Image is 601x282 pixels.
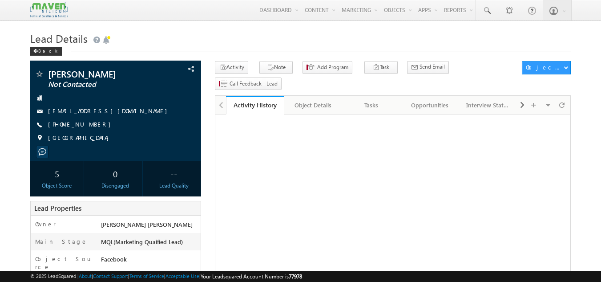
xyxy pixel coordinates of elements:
button: Send Email [407,61,449,74]
span: Call Feedback - Lead [230,80,278,88]
div: MQL(Marketing Quaified Lead) [99,237,201,250]
label: Object Source [35,255,93,271]
a: Terms of Service [129,273,164,279]
div: Interview Status [466,100,509,110]
div: Back [30,47,62,56]
a: [EMAIL_ADDRESS][DOMAIN_NAME] [48,107,172,114]
button: Object Actions [522,61,571,74]
div: 0 [91,165,140,182]
button: Add Program [303,61,352,74]
span: 77978 [289,273,302,280]
div: Object Actions [526,63,564,71]
div: Activity History [233,101,278,109]
div: Object Score [32,182,82,190]
label: Main Stage [35,237,88,245]
button: Task [364,61,398,74]
button: Call Feedback - Lead [215,78,282,90]
span: Not Contacted [48,80,153,89]
span: Add Program [317,63,348,71]
button: Note [259,61,293,74]
a: Interview Status [459,96,517,114]
label: Owner [35,220,56,228]
span: Send Email [419,63,445,71]
span: [PERSON_NAME] [48,69,153,78]
div: Disengaged [91,182,140,190]
a: Opportunities [401,96,459,114]
div: -- [149,165,198,182]
span: [PERSON_NAME] [PERSON_NAME] [101,221,193,228]
a: Contact Support [93,273,128,279]
a: Back [30,46,66,54]
div: Object Details [291,100,335,110]
img: Custom Logo [30,2,68,18]
a: Activity History [226,96,284,114]
span: Lead Properties [34,204,81,213]
span: [PHONE_NUMBER] [48,120,115,129]
div: Facebook [99,255,201,267]
span: © 2025 LeadSquared | | | | | [30,272,302,281]
button: Activity [215,61,248,74]
div: Lead Quality [149,182,198,190]
span: Lead Details [30,31,88,45]
div: Tasks [350,100,393,110]
div: Opportunities [408,100,451,110]
a: About [79,273,92,279]
a: Acceptable Use [165,273,199,279]
div: 5 [32,165,82,182]
a: Object Details [284,96,343,114]
span: Your Leadsquared Account Number is [201,273,302,280]
a: Tasks [343,96,401,114]
span: [GEOGRAPHIC_DATA] [48,134,113,143]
